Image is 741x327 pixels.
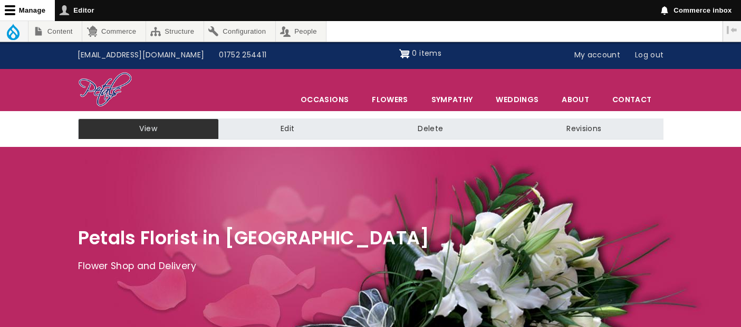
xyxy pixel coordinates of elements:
a: Sympathy [420,88,484,111]
a: About [551,88,600,111]
a: Delete [356,118,505,140]
a: My account [567,45,628,65]
p: Flower Shop and Delivery [78,259,663,274]
a: View [78,118,219,140]
span: Petals Florist in [GEOGRAPHIC_DATA] [78,225,430,251]
a: Revisions [505,118,663,140]
a: Shopping cart 0 items [399,45,441,62]
a: Configuration [204,21,275,42]
nav: Tabs [70,118,671,140]
span: Occasions [290,88,360,111]
img: Home [78,72,132,108]
img: Shopping cart [399,45,410,62]
a: [EMAIL_ADDRESS][DOMAIN_NAME] [70,45,212,65]
a: Structure [146,21,204,42]
a: People [276,21,326,42]
span: Weddings [485,88,550,111]
a: Flowers [361,88,419,111]
span: 0 items [412,48,441,58]
a: Commerce [82,21,145,42]
a: Edit [219,118,356,140]
a: Contact [601,88,662,111]
button: Vertical orientation [723,21,741,39]
a: 01752 254411 [211,45,274,65]
a: Log out [628,45,671,65]
a: Content [28,21,82,42]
